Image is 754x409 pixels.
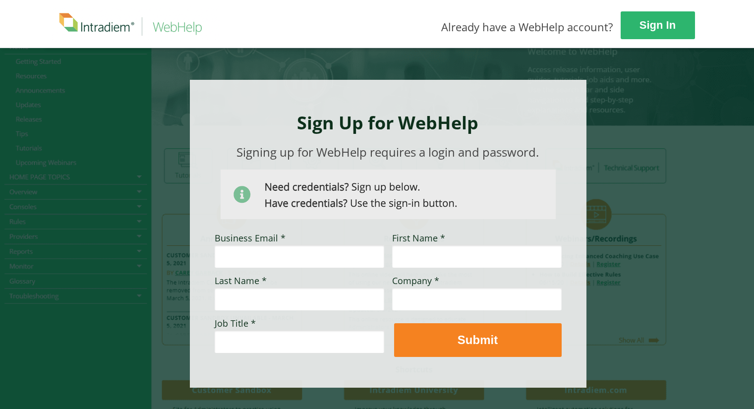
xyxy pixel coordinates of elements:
button: Submit [394,323,562,357]
span: Last Name * [215,275,267,287]
span: Job Title * [215,317,256,329]
span: Business Email * [215,232,286,244]
a: Sign In [621,11,695,39]
strong: Sign In [639,19,676,31]
img: Need Credentials? Sign up below. Have Credentials? Use the sign-in button. [221,170,556,219]
span: First Name * [392,232,445,244]
span: Already have a WebHelp account? [441,19,613,34]
strong: Submit [458,333,498,347]
strong: Sign Up for WebHelp [297,111,478,135]
span: Signing up for WebHelp requires a login and password. [236,144,539,160]
span: Company * [392,275,439,287]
